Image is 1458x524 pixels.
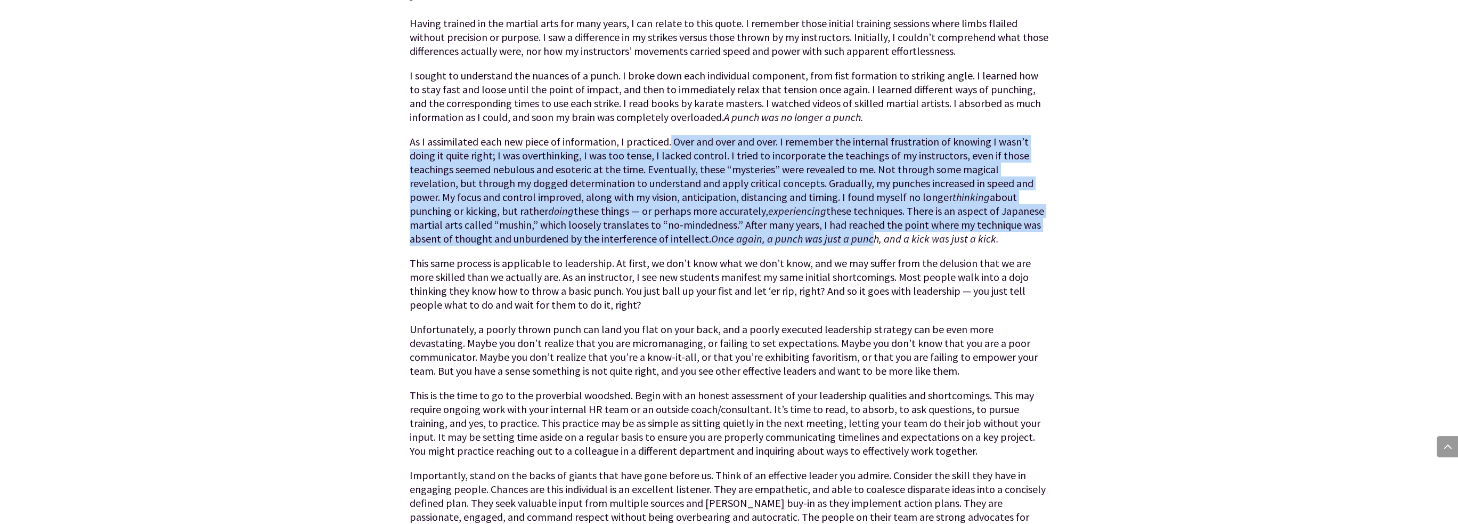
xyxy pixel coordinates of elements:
em: A punch was no longer a punch. [724,110,864,124]
em: Once again, a punch was just a punch, and a kick was just a kick. [711,232,999,245]
em: experiencing [768,204,826,217]
p: This is the time to go to the proverbial woodshed. Begin with an honest assessment of your leader... [410,389,1049,469]
em: thinking [952,190,990,204]
p: This same process is applicable to leadership. At first, we don’t know what we don’t know, and we... [410,256,1049,323]
p: As I assimilated each new piece of information, I practiced. Over and over and over. I remember t... [410,135,1049,256]
p: Having trained in the martial arts for many years, I can relate to this quote. I remember those i... [410,17,1049,69]
p: Unfortunately, a poorly thrown punch can land you flat on your back, and a poorly executed leader... [410,323,1049,389]
p: I sought to understand the nuances of a punch. I broke down each individual component, from fist ... [410,69,1049,135]
em: doing [548,204,574,217]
